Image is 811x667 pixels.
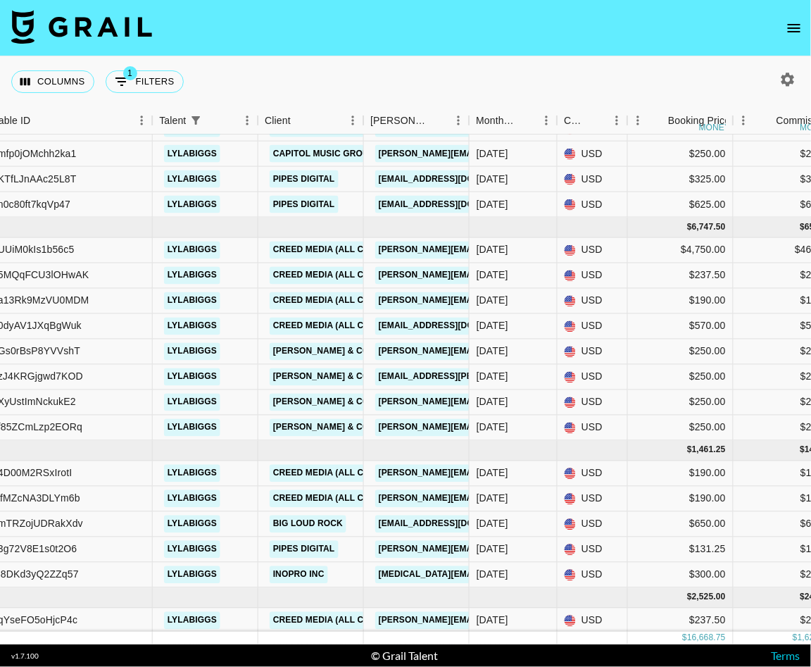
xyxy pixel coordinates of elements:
[606,110,627,131] button: Menu
[628,238,734,263] div: $4,750.00
[477,319,508,333] div: Jun '25
[375,394,677,411] a: [PERSON_NAME][EMAIL_ADDRESS][PERSON_NAME][DOMAIN_NAME]
[757,111,777,130] button: Sort
[692,444,726,456] div: 1,461.25
[164,368,220,386] a: lylabiggs
[342,110,363,131] button: Menu
[628,563,734,588] div: $300.00
[164,267,220,285] a: lylabiggs
[628,512,734,537] div: $650.00
[258,107,363,135] div: Client
[375,242,605,259] a: [PERSON_NAME][EMAIL_ADDRESS][DOMAIN_NAME]
[469,107,557,135] div: Month Due
[558,142,628,167] div: USD
[270,343,392,361] a: [PERSON_NAME] & Co LLC
[516,111,536,130] button: Sort
[699,123,731,132] div: money
[586,111,606,130] button: Sort
[628,289,734,314] div: $190.00
[164,292,220,310] a: lylabiggs
[270,242,416,259] a: Creed Media (All Campaigns)
[558,390,628,416] div: USD
[627,110,648,131] button: Menu
[164,516,220,533] a: lylabiggs
[375,368,605,386] a: [EMAIL_ADDRESS][PERSON_NAME][DOMAIN_NAME]
[628,263,734,289] div: $237.50
[270,516,346,533] a: Big Loud Rock
[558,289,628,314] div: USD
[164,170,220,188] a: lylabiggs
[628,314,734,339] div: $570.00
[375,267,605,285] a: [PERSON_NAME][EMAIL_ADDRESS][DOMAIN_NAME]
[558,167,628,192] div: USD
[558,609,628,634] div: USD
[159,107,186,135] div: Talent
[270,419,392,437] a: [PERSON_NAME] & Co LLC
[558,238,628,263] div: USD
[30,111,50,130] button: Sort
[375,465,605,482] a: [PERSON_NAME][EMAIL_ADDRESS][DOMAIN_NAME]
[477,243,508,257] div: Jun '25
[11,652,39,661] div: v 1.7.100
[733,110,754,131] button: Menu
[370,107,428,135] div: [PERSON_NAME]
[477,147,508,161] div: May '25
[270,145,378,163] a: Capitol Music Group
[123,66,137,80] span: 1
[270,612,416,630] a: Creed Media (All Campaigns)
[477,268,508,282] div: Jun '25
[375,196,533,213] a: [EMAIL_ADDRESS][DOMAIN_NAME]
[477,542,508,556] div: Jul '25
[687,632,726,644] div: 16,668.75
[270,490,416,508] a: Creed Media (All Campaigns)
[363,107,469,135] div: Booker
[164,343,220,361] a: lylabiggs
[270,368,392,386] a: [PERSON_NAME] & Co LLC
[477,172,508,186] div: May '25
[164,612,220,630] a: lylabiggs
[628,461,734,487] div: $190.00
[628,416,734,441] div: $250.00
[628,487,734,512] div: $190.00
[270,465,416,482] a: Creed Media (All Campaigns)
[477,197,508,211] div: May '25
[558,365,628,390] div: USD
[477,517,508,531] div: Jul '25
[558,314,628,339] div: USD
[477,370,508,384] div: Jun '25
[771,649,800,662] a: Terms
[375,292,605,310] a: [PERSON_NAME][EMAIL_ADDRESS][DOMAIN_NAME]
[164,394,220,411] a: lylabiggs
[164,145,220,163] a: lylabiggs
[265,107,291,135] div: Client
[628,339,734,365] div: $250.00
[375,541,605,559] a: [PERSON_NAME][EMAIL_ADDRESS][DOMAIN_NAME]
[206,111,226,130] button: Sort
[164,541,220,559] a: lylabiggs
[564,107,586,135] div: Currency
[164,490,220,508] a: lylabiggs
[687,221,692,233] div: $
[291,111,310,130] button: Sort
[628,609,734,634] div: $237.50
[628,142,734,167] div: $250.00
[164,242,220,259] a: lylabiggs
[375,419,677,437] a: [PERSON_NAME][EMAIL_ADDRESS][PERSON_NAME][DOMAIN_NAME]
[270,196,339,213] a: Pipes Digital
[375,343,677,361] a: [PERSON_NAME][EMAIL_ADDRESS][PERSON_NAME][DOMAIN_NAME]
[106,70,184,93] button: Show filters
[270,318,416,335] a: Creed Media (All Campaigns)
[793,632,798,644] div: $
[477,294,508,308] div: Jun '25
[558,512,628,537] div: USD
[558,416,628,441] div: USD
[270,541,339,559] a: Pipes Digital
[692,221,726,233] div: 6,747.50
[628,365,734,390] div: $250.00
[270,267,416,285] a: Creed Media (All Campaigns)
[375,566,605,584] a: [MEDICAL_DATA][EMAIL_ADDRESS][DOMAIN_NAME]
[780,14,808,42] button: open drawer
[477,420,508,435] div: Jun '25
[800,221,805,233] div: $
[558,263,628,289] div: USD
